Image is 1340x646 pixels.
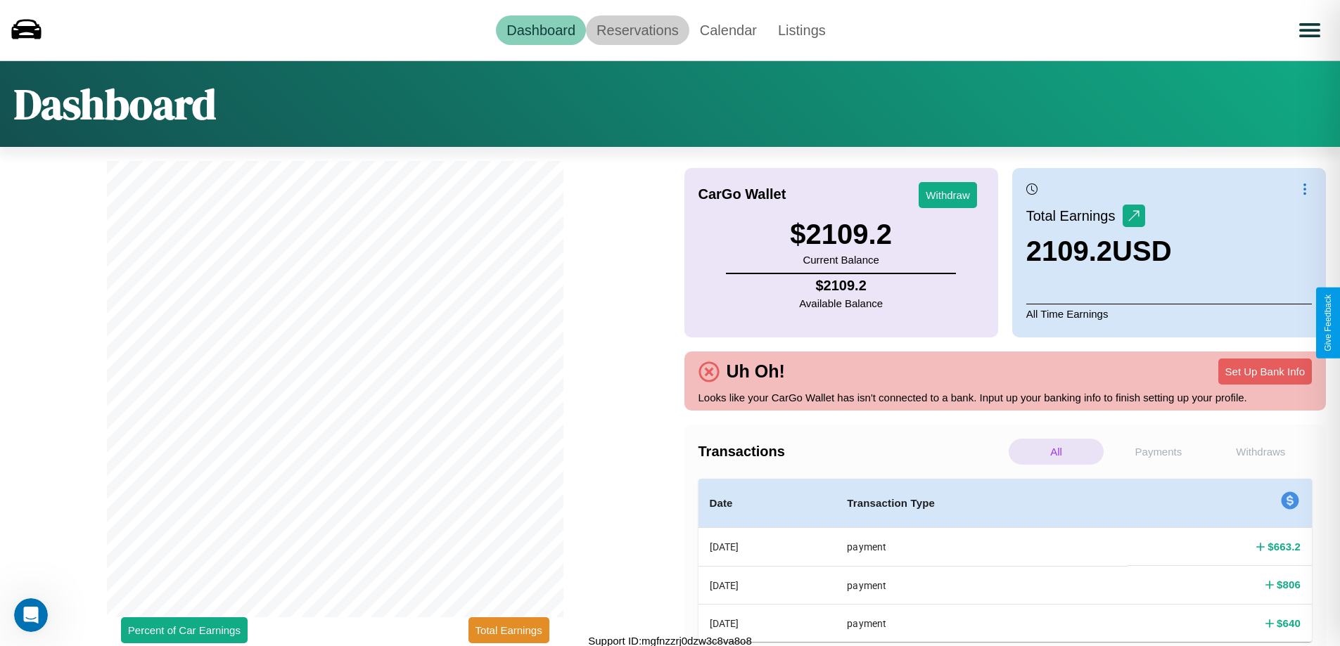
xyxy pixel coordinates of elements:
h4: Date [710,495,825,512]
h4: Transaction Type [847,495,1116,512]
button: Set Up Bank Info [1218,358,1312,385]
a: Calendar [689,15,767,45]
p: Payments [1111,439,1206,465]
table: simple table [698,479,1313,642]
h4: Transactions [698,444,1005,460]
th: [DATE] [698,566,836,604]
h3: 2109.2 USD [1026,235,1172,267]
h4: $ 640 [1277,616,1301,631]
h3: $ 2109.2 [790,219,892,250]
button: Withdraw [919,182,977,208]
a: Listings [767,15,836,45]
th: payment [836,605,1128,642]
div: Give Feedback [1323,295,1333,351]
h4: Uh Oh! [720,361,792,382]
p: Withdraws [1213,439,1308,465]
h4: $ 663.2 [1268,539,1301,554]
p: Looks like your CarGo Wallet has isn't connected to a bank. Input up your banking info to finish ... [698,388,1313,407]
th: [DATE] [698,528,836,567]
button: Open menu [1290,11,1329,50]
th: payment [836,566,1128,604]
h1: Dashboard [14,75,216,133]
p: Total Earnings [1026,203,1123,228]
h4: $ 806 [1277,577,1301,592]
p: All Time Earnings [1026,304,1312,323]
th: payment [836,528,1128,567]
p: Available Balance [799,294,883,313]
th: [DATE] [698,605,836,642]
a: Dashboard [496,15,586,45]
button: Total Earnings [468,617,549,643]
h4: CarGo Wallet [698,186,786,202]
p: All [1009,439,1104,465]
button: Percent of Car Earnings [121,617,248,643]
h4: $ 2109.2 [799,278,883,294]
a: Reservations [586,15,689,45]
iframe: Intercom live chat [14,598,48,632]
p: Current Balance [790,250,892,269]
